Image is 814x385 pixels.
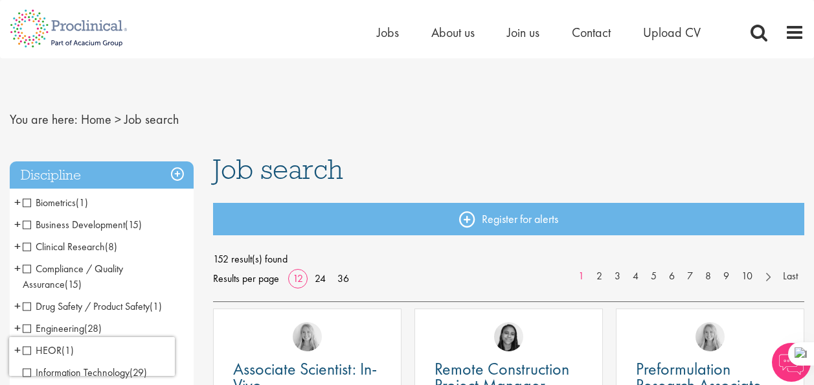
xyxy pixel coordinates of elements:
[125,218,142,231] span: (15)
[10,161,194,189] h3: Discipline
[9,337,175,376] iframe: reCAPTCHA
[681,269,699,284] a: 7
[717,269,736,284] a: 9
[23,218,142,231] span: Business Development
[735,269,759,284] a: 10
[333,272,354,285] a: 36
[662,269,681,284] a: 6
[14,296,21,316] span: +
[23,240,105,253] span: Clinical Research
[572,269,591,284] a: 1
[626,269,645,284] a: 4
[23,299,162,313] span: Drug Safety / Product Safety
[124,111,179,128] span: Job search
[213,203,804,235] a: Register for alerts
[572,24,611,41] a: Contact
[213,269,279,288] span: Results per page
[14,215,21,234] span: +
[288,272,308,285] a: 12
[81,111,111,128] a: breadcrumb link
[23,299,150,313] span: Drug Safety / Product Safety
[644,269,663,284] a: 5
[23,262,123,291] span: Compliance / Quality Assurance
[507,24,539,41] a: Join us
[84,321,102,335] span: (28)
[590,269,609,284] a: 2
[23,196,88,209] span: Biometrics
[14,259,21,278] span: +
[76,196,88,209] span: (1)
[431,24,475,41] a: About us
[310,272,330,285] a: 24
[772,343,811,382] img: Chatbot
[115,111,121,128] span: >
[608,269,627,284] a: 3
[14,237,21,256] span: +
[494,322,523,351] img: Eloise Coly
[377,24,399,41] a: Jobs
[14,318,21,338] span: +
[105,240,117,253] span: (8)
[23,321,84,335] span: Engineering
[23,240,117,253] span: Clinical Research
[643,24,701,41] a: Upload CV
[699,269,718,284] a: 8
[23,218,125,231] span: Business Development
[293,322,322,351] img: Shannon Briggs
[213,250,804,269] span: 152 result(s) found
[150,299,162,313] span: (1)
[23,196,76,209] span: Biometrics
[10,111,78,128] span: You are here:
[776,269,804,284] a: Last
[65,277,82,291] span: (15)
[695,322,725,351] img: Shannon Briggs
[213,152,343,187] span: Job search
[14,192,21,212] span: +
[23,321,102,335] span: Engineering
